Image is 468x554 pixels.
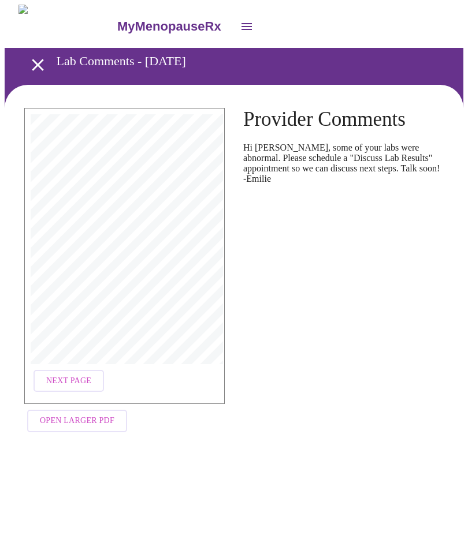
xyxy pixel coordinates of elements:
span: Open Larger PDF [40,414,114,428]
h4: Provider Comments [243,108,444,131]
button: Next Page [34,370,104,392]
button: open drawer [233,13,261,40]
h3: Lab Comments - [DATE] [57,54,404,69]
img: MyMenopauseRx Logo [18,5,116,48]
span: Next Page [46,374,91,388]
a: MyMenopauseRx [116,6,232,47]
h3: MyMenopauseRx [117,19,221,34]
button: open drawer [21,48,55,82]
p: Hi [PERSON_NAME], some of your labs were abnormal. Please schedule a "Discuss Lab Results" appoin... [243,143,444,184]
button: Open Larger PDF [27,410,127,432]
